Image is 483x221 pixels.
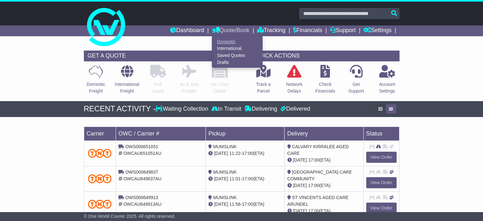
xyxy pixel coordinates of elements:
[179,81,198,94] p: Air & Sea Freight
[293,183,307,188] span: [DATE]
[379,65,396,98] a: AccountSettings
[125,144,158,149] span: OWS000651051
[348,81,364,94] p: Get Support
[125,169,158,175] span: OWS000649837
[86,65,105,98] a: DomesticFreight
[125,195,158,200] span: OWS000649913
[114,65,139,98] a: InternationalFreight
[251,51,399,61] div: QUICK ACTIONS
[308,208,319,213] span: 17:00
[242,202,253,207] span: 17:00
[206,127,285,141] td: Pickup
[88,200,112,208] img: TNT_Domestic.png
[366,203,397,214] a: View Order
[170,25,204,36] a: Dashboard
[287,195,348,207] span: ST VINCENTS AGED CARE ARUNDEL
[293,157,307,162] span: [DATE]
[256,81,271,94] p: Track a Parcel
[308,157,319,162] span: 17:00
[212,59,262,66] a: Drafts
[208,150,282,157] div: - (ETA)
[287,169,352,181] span: [GEOGRAPHIC_DATA] CARE COMMUNITY
[213,169,237,175] span: MUMSLINK
[88,149,112,157] img: TNT_Domestic.png
[243,106,279,113] div: Delivering
[315,65,336,98] a: CheckFinancials
[366,177,397,188] a: View Order
[214,151,228,156] span: [DATE]
[293,208,307,213] span: [DATE]
[308,183,319,188] span: 17:00
[348,65,364,98] a: GetSupport
[123,176,161,181] span: OWCAU649837AU
[229,176,240,181] span: 11:01
[287,182,360,189] div: (ETA)
[116,127,206,141] td: OWC / Carrier #
[212,38,262,45] a: Domestic
[229,151,240,156] span: 11:22
[211,81,228,94] p: Air / Sea Depot
[88,174,112,183] img: TNT_Domestic.png
[242,151,253,156] span: 17:00
[286,65,303,98] a: NetworkDelays
[213,195,237,200] span: MUMSLINK
[115,81,139,94] p: International Freight
[287,144,349,156] span: CALVARY KIRRALEE AGED CARE
[212,45,262,52] a: International
[210,106,243,113] div: In Transit
[363,127,399,141] td: Status
[84,214,176,219] span: © One World Courier 2025. All rights reserved.
[212,36,263,68] div: Quote/Book
[293,25,322,36] a: Financials
[364,25,392,36] a: Settings
[123,151,161,156] span: OWCAU651051AU
[256,65,271,98] a: Track aParcel
[287,208,360,214] div: (ETA)
[315,81,335,94] p: Check Financials
[330,25,356,36] a: Support
[208,176,282,182] div: - (ETA)
[213,144,237,149] span: MUMSLINK
[257,25,285,36] a: Tracking
[87,81,105,94] p: Domestic Freight
[229,202,240,207] span: 11:58
[208,201,282,208] div: - (ETA)
[242,176,253,181] span: 17:00
[84,51,232,61] div: GET A QUOTE
[287,157,360,163] div: (ETA)
[212,25,249,36] a: Quote/Book
[155,106,210,113] div: Waiting Collection
[150,81,166,94] p: Full Loads
[366,152,397,163] a: View Order
[286,81,302,94] p: Network Delays
[212,52,262,59] a: Saved Quotes
[285,127,363,141] td: Delivery
[84,127,116,141] td: Carrier
[123,202,161,207] span: OWCAU649913AU
[279,106,310,113] div: Delivered
[379,81,395,94] p: Account Settings
[214,202,228,207] span: [DATE]
[84,104,156,114] div: RECENT ACTIVITY -
[214,176,228,181] span: [DATE]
